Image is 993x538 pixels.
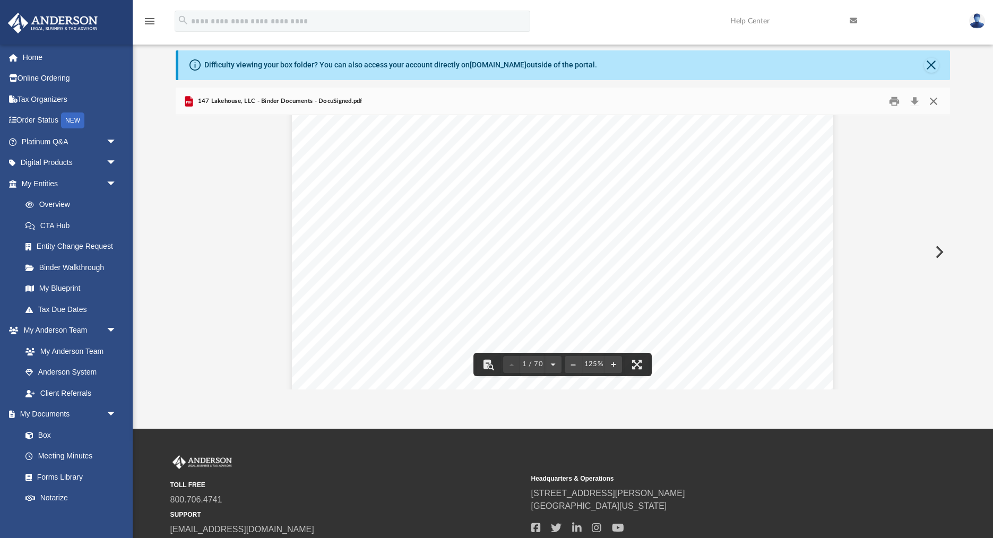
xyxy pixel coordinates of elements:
[356,142,702,151] span: If you have any questions after reviewing the material provided herein, do not hesitate to
[15,362,127,383] a: Anderson System
[356,187,395,196] span: Sincerely,
[905,93,924,109] button: Download
[356,220,452,229] span: [PERSON_NAME], Esq.
[582,361,605,368] div: Current zoom level
[143,20,156,28] a: menu
[356,114,755,124] span: After completing all these steps, your Company will be ready to set up a bank account. Instructio...
[170,525,314,534] a: [EMAIL_ADDRESS][DOMAIN_NAME]
[625,353,649,376] button: Enter fullscreen
[176,115,950,389] div: Document Viewer
[106,404,127,426] span: arrow_drop_down
[176,88,950,389] div: Preview
[195,97,362,106] span: 147 Lakehouse, LLC - Binder Documents - DocuSigned.pdf
[531,474,885,483] small: Headquarters & Operations
[545,353,562,376] button: Next page
[565,353,582,376] button: Zoom out
[924,58,939,73] button: Close
[15,446,127,467] a: Meeting Minutes
[7,404,127,425] a: My Documentsarrow_drop_down
[356,125,704,135] span: opening a bank and or brokerage account for your Company are contained in this section.
[7,173,133,194] a: My Entitiesarrow_drop_down
[15,194,133,215] a: Overview
[927,237,950,267] button: Next File
[470,60,526,69] a: [DOMAIN_NAME]
[170,510,524,519] small: SUPPORT
[15,278,127,299] a: My Blueprint
[15,466,122,488] a: Forms Library
[605,353,622,376] button: Zoom in
[15,257,133,278] a: Binder Walkthrough
[15,424,122,446] a: Box
[15,341,122,362] a: My Anderson Team
[177,14,189,26] i: search
[106,320,127,342] span: arrow_drop_down
[170,495,222,504] a: 800.706.4741
[7,89,133,110] a: Tax Organizers
[356,153,384,162] span: contact
[513,153,516,162] span: .
[7,131,133,152] a: Platinum Q&Aarrow_drop_down
[170,455,234,469] img: Anderson Advisors Platinum Portal
[106,152,127,174] span: arrow_drop_down
[61,112,84,128] div: NEW
[386,153,533,162] span: [EMAIL_ADDRESS][DOMAIN_NAME]
[531,489,685,498] a: [STREET_ADDRESS][PERSON_NAME]
[521,353,545,376] button: 1 / 70
[15,215,133,236] a: CTA Hub
[143,15,156,28] i: menu
[884,93,905,109] button: Print
[15,236,133,257] a: Entity Change Request
[924,93,943,109] button: Close
[7,152,133,173] a: Digital Productsarrow_drop_down
[7,68,133,89] a: Online Ordering
[106,173,127,195] span: arrow_drop_down
[15,488,127,509] a: Notarize
[7,320,127,341] a: My Anderson Teamarrow_drop_down
[170,480,524,490] small: TOLL FREE
[176,115,950,389] div: File preview
[531,501,667,510] a: [GEOGRAPHIC_DATA][US_STATE]
[7,47,133,68] a: Home
[15,299,133,320] a: Tax Due Dates
[15,383,127,404] a: Client Referrals
[969,13,985,29] img: User Pic
[106,131,127,153] span: arrow_drop_down
[477,353,500,376] button: Toggle findbar
[204,59,597,71] div: Difficulty viewing your box folder? You can also access your account directly on outside of the p...
[521,361,545,368] span: 1 / 70
[5,13,101,33] img: Anderson Advisors Platinum Portal
[7,110,133,132] a: Order StatusNEW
